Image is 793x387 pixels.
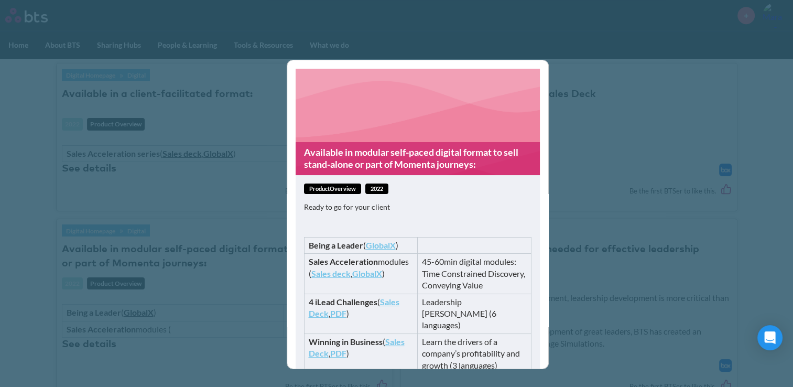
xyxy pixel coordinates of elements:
[304,238,418,254] td: ( )
[418,294,531,334] td: Leadership [PERSON_NAME] (6 languages)
[352,268,382,278] a: GlobalX
[330,308,346,318] a: PDF
[304,294,418,334] td: ( , )
[365,184,388,195] span: 2022
[309,297,377,307] strong: 4 iLead Challenges
[418,334,531,373] td: Learn the drivers of a company’s profitability and growth (3 languages)
[304,254,418,294] td: modules ( , )
[296,142,540,175] a: Available in modular self-paced digital format to sell stand-alone or part of Momenta journeys:
[304,334,418,373] td: ( , )
[311,268,351,278] a: Sales deck
[304,184,361,195] span: productOverview
[304,202,531,212] p: Ready to go for your client
[366,240,396,250] a: GlobalX
[757,325,783,350] div: Open Intercom Messenger
[418,254,531,294] td: 45-60min digital modules: Time Constrained Discovery, Conveying Value
[330,348,346,358] a: PDF
[309,240,363,250] strong: Being a Leader
[309,337,383,347] strong: Winning in Business
[309,256,378,266] strong: Sales Acceleration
